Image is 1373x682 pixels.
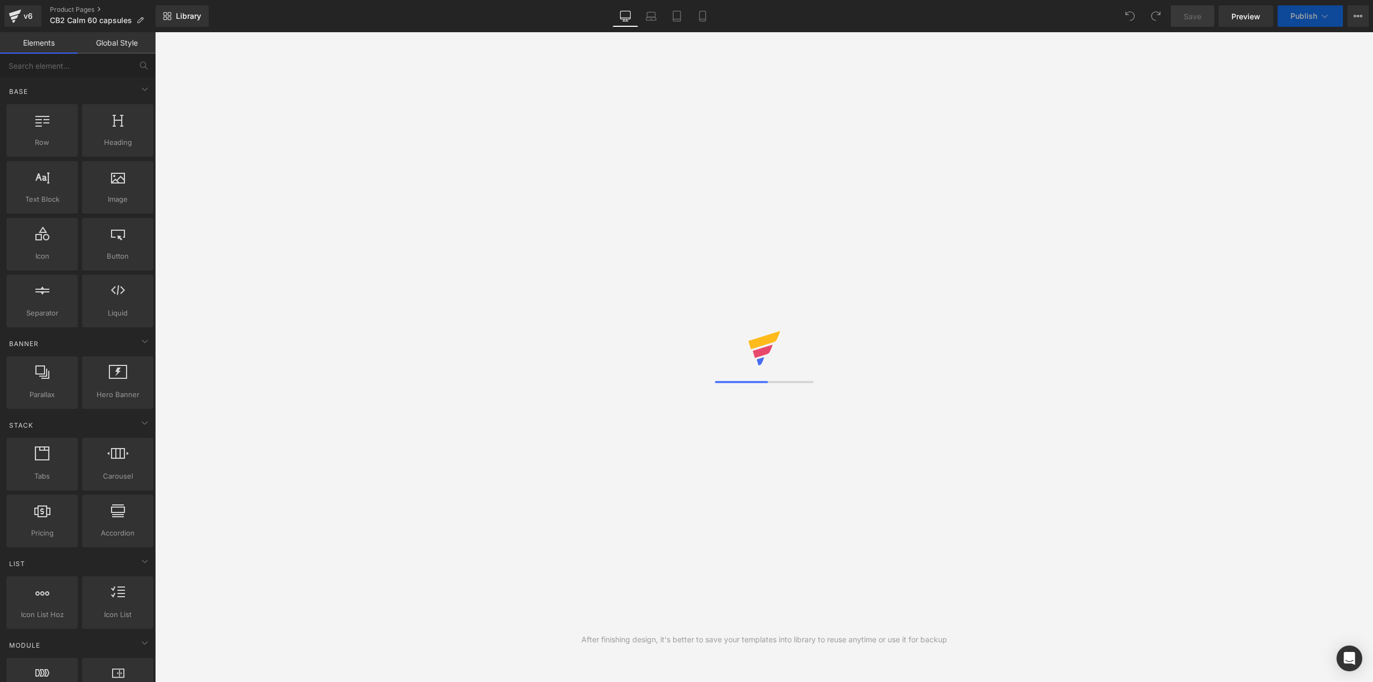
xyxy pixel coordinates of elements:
[8,420,34,430] span: Stack
[1337,646,1362,671] div: Open Intercom Messenger
[10,609,75,620] span: Icon List Hoz
[10,251,75,262] span: Icon
[85,389,150,400] span: Hero Banner
[1278,5,1343,27] button: Publish
[10,307,75,319] span: Separator
[10,527,75,539] span: Pricing
[1219,5,1273,27] a: Preview
[581,634,947,646] div: After finishing design, it's better to save your templates into library to reuse anytime or use i...
[85,609,150,620] span: Icon List
[664,5,690,27] a: Tablet
[1231,11,1260,22] span: Preview
[10,471,75,482] span: Tabs
[85,471,150,482] span: Carousel
[50,5,156,14] a: Product Pages
[78,32,156,54] a: Global Style
[85,194,150,205] span: Image
[1119,5,1141,27] button: Undo
[8,559,26,569] span: List
[10,137,75,148] span: Row
[612,5,638,27] a: Desktop
[85,137,150,148] span: Heading
[8,339,40,349] span: Banner
[10,194,75,205] span: Text Block
[4,5,41,27] a: v6
[1145,5,1167,27] button: Redo
[10,389,75,400] span: Parallax
[176,11,201,21] span: Library
[1347,5,1369,27] button: More
[638,5,664,27] a: Laptop
[8,86,29,97] span: Base
[156,5,209,27] a: New Library
[85,251,150,262] span: Button
[1184,11,1201,22] span: Save
[1290,12,1317,20] span: Publish
[8,640,41,650] span: Module
[85,527,150,539] span: Accordion
[690,5,715,27] a: Mobile
[21,9,35,23] div: v6
[50,16,132,25] span: CB2 Calm 60 capsules
[85,307,150,319] span: Liquid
